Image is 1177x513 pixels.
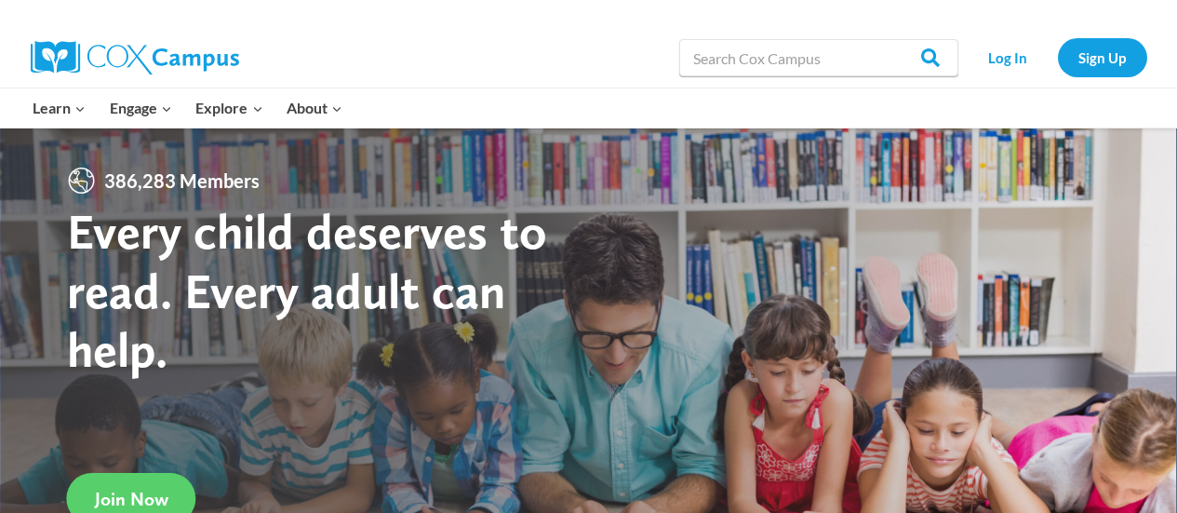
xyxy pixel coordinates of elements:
[679,39,958,76] input: Search Cox Campus
[1058,38,1147,76] a: Sign Up
[97,166,267,196] span: 386,283 Members
[110,96,172,120] span: Engage
[95,488,168,510] span: Join Now
[31,41,239,74] img: Cox Campus
[21,88,354,128] nav: Primary Navigation
[67,201,547,379] strong: Every child deserves to read. Every adult can help.
[195,96,262,120] span: Explore
[968,38,1049,76] a: Log In
[968,38,1147,76] nav: Secondary Navigation
[33,96,86,120] span: Learn
[287,96,342,120] span: About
